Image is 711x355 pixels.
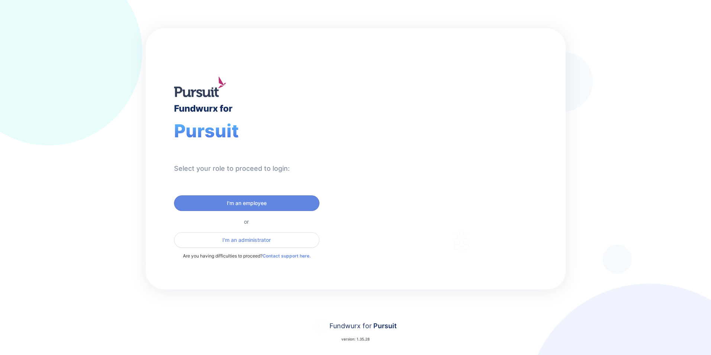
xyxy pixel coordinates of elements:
span: I'm an employee [227,199,267,207]
img: logo.jpg [174,77,226,97]
div: Welcome to [398,127,456,134]
div: Thank you for choosing Fundwurx as your partner in driving positive social impact! [398,170,525,191]
span: I'm an administrator [222,236,271,244]
div: Select your role to proceed to login: [174,164,290,173]
span: Pursuit [372,322,397,330]
div: Fundwurx [398,137,483,155]
button: I'm an administrator [174,232,319,248]
span: Pursuit [174,120,239,142]
div: Fundwurx for [329,321,397,331]
a: Contact support here. [263,253,311,259]
button: I'm an employee [174,195,319,211]
div: or [174,218,319,225]
p: version: 1.35.28 [341,336,370,342]
p: Are you having difficulties to proceed? [174,252,319,260]
div: Fundwurx for [174,103,232,114]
